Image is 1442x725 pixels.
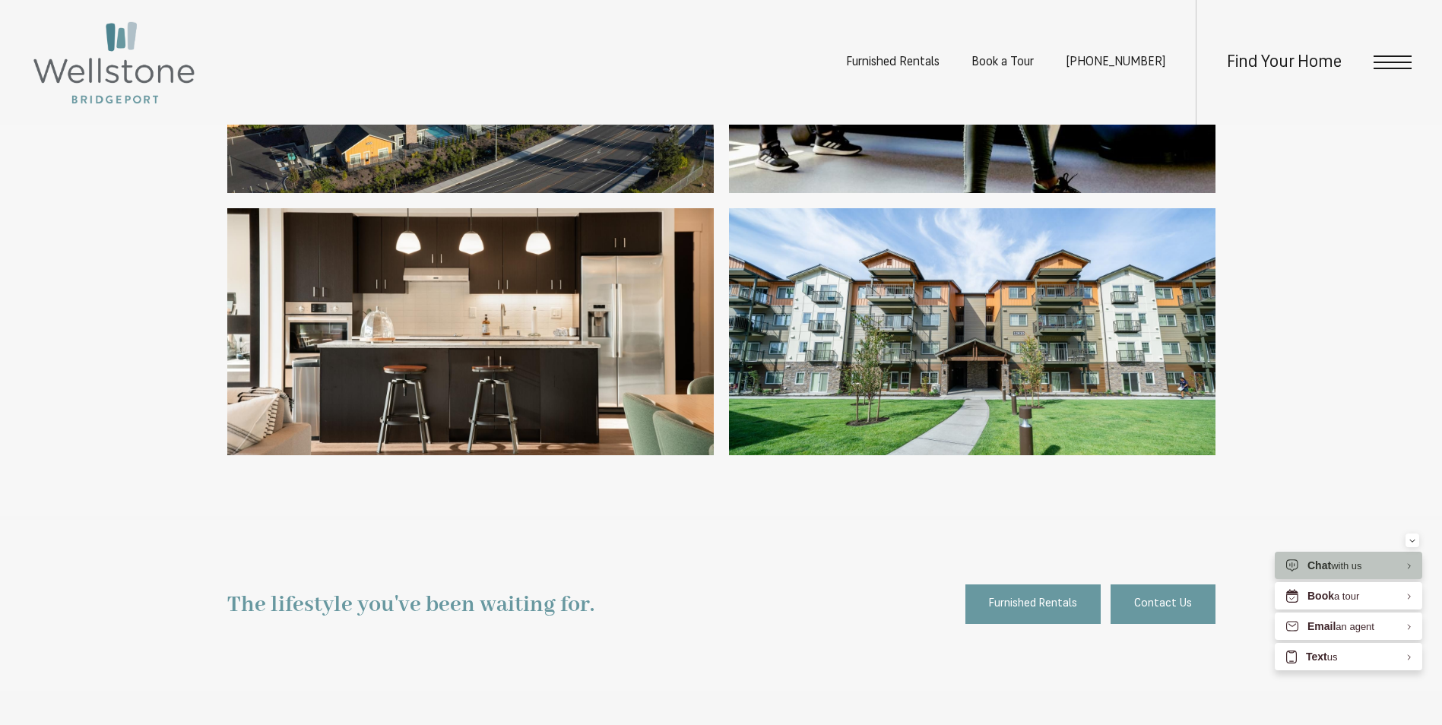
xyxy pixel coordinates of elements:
[1111,584,1215,624] a: Contact Us
[1374,55,1412,69] button: Open Menu
[846,56,940,68] a: Furnished Rentals
[971,56,1034,68] a: Book a Tour
[1066,56,1165,68] a: Call Us at (253) 642-8681
[227,208,714,455] img: Elegance everywhere you look
[227,584,594,625] p: The lifestyle you've been waiting for.
[1134,594,1192,614] span: Contact Us
[989,594,1077,614] span: Furnished Rentals
[1066,56,1165,68] span: [PHONE_NUMBER]
[30,19,198,106] img: Wellstone
[1227,54,1342,71] a: Find Your Home
[729,208,1215,455] img: Find your perfect fit at Wellstone
[965,584,1101,624] a: Furnished Rentals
